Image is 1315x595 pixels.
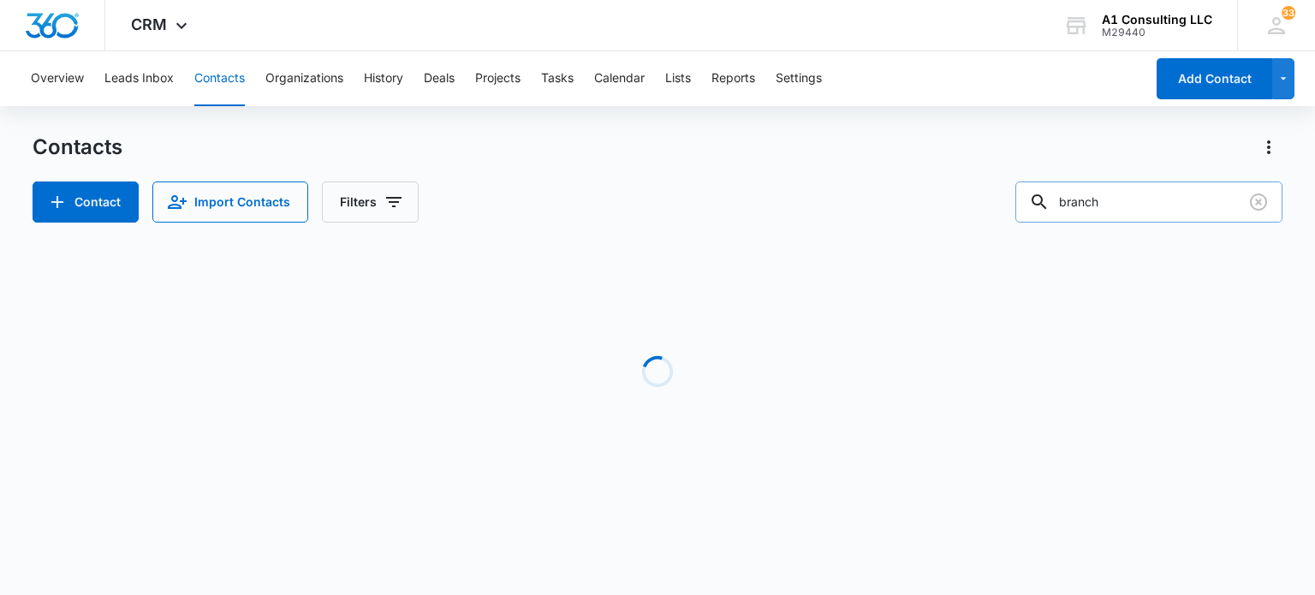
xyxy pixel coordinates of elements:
[194,51,245,106] button: Contacts
[1282,6,1295,20] div: notifications count
[776,51,822,106] button: Settings
[711,51,755,106] button: Reports
[1245,188,1272,216] button: Clear
[364,51,403,106] button: History
[33,134,122,160] h1: Contacts
[265,51,343,106] button: Organizations
[1102,13,1212,27] div: account name
[322,181,419,223] button: Filters
[1255,134,1282,161] button: Actions
[665,51,691,106] button: Lists
[1102,27,1212,39] div: account id
[1015,181,1282,223] input: Search Contacts
[104,51,174,106] button: Leads Inbox
[541,51,574,106] button: Tasks
[131,15,167,33] span: CRM
[1282,6,1295,20] span: 33
[31,51,84,106] button: Overview
[594,51,645,106] button: Calendar
[152,181,308,223] button: Import Contacts
[1157,58,1272,99] button: Add Contact
[475,51,521,106] button: Projects
[424,51,455,106] button: Deals
[33,181,139,223] button: Add Contact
